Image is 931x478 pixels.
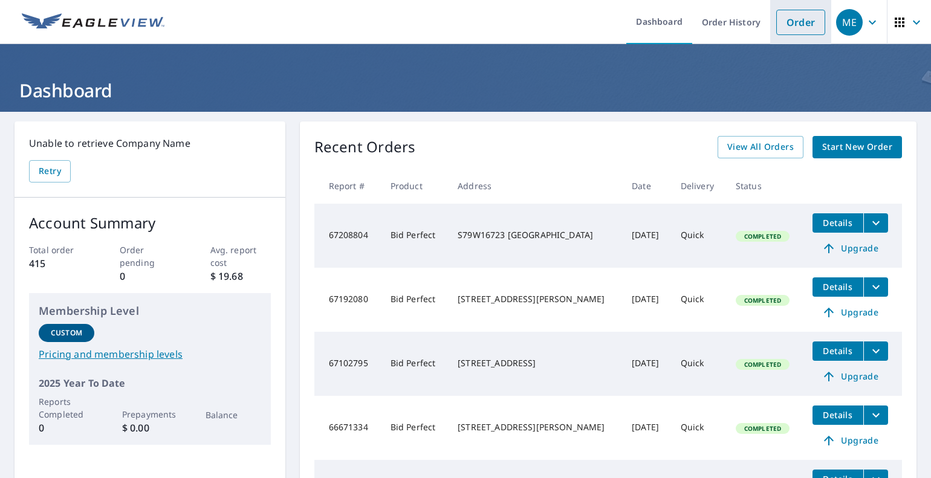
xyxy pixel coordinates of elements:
[39,303,261,319] p: Membership Level
[29,136,271,150] p: Unable to retrieve Company Name
[29,244,89,256] p: Total order
[314,136,416,158] p: Recent Orders
[458,293,612,305] div: [STREET_ADDRESS][PERSON_NAME]
[120,244,180,269] p: Order pending
[622,268,670,332] td: [DATE]
[314,268,381,332] td: 67192080
[622,332,670,396] td: [DATE]
[314,204,381,268] td: 67208804
[813,277,863,297] button: detailsBtn-67192080
[458,229,612,241] div: S79W16723 [GEOGRAPHIC_DATA]
[210,269,271,283] p: $ 19.68
[776,10,825,35] a: Order
[813,405,863,425] button: detailsBtn-66671334
[458,421,612,433] div: [STREET_ADDRESS][PERSON_NAME]
[622,396,670,460] td: [DATE]
[671,268,726,332] td: Quick
[622,168,670,204] th: Date
[863,341,888,361] button: filesDropdownBtn-67102795
[39,395,94,421] p: Reports Completed
[51,328,82,338] p: Custom
[120,269,180,283] p: 0
[671,332,726,396] td: Quick
[671,168,726,204] th: Delivery
[39,164,61,179] span: Retry
[863,213,888,233] button: filesDropdownBtn-67208804
[718,136,803,158] a: View All Orders
[820,345,856,357] span: Details
[820,281,856,292] span: Details
[122,421,178,435] p: $ 0.00
[737,232,788,241] span: Completed
[737,424,788,433] span: Completed
[822,140,892,155] span: Start New Order
[820,433,881,448] span: Upgrade
[458,357,612,369] div: [STREET_ADDRESS]
[381,268,449,332] td: Bid Perfect
[381,204,449,268] td: Bid Perfect
[29,212,271,234] p: Account Summary
[314,332,381,396] td: 67102795
[39,376,261,390] p: 2025 Year To Date
[381,396,449,460] td: Bid Perfect
[820,409,856,421] span: Details
[314,396,381,460] td: 66671334
[381,168,449,204] th: Product
[29,256,89,271] p: 415
[813,341,863,361] button: detailsBtn-67102795
[15,78,916,103] h1: Dashboard
[813,367,888,386] a: Upgrade
[836,9,863,36] div: ME
[122,408,178,421] p: Prepayments
[820,305,881,320] span: Upgrade
[22,13,164,31] img: EV Logo
[813,213,863,233] button: detailsBtn-67208804
[737,296,788,305] span: Completed
[381,332,449,396] td: Bid Perfect
[727,140,794,155] span: View All Orders
[671,204,726,268] td: Quick
[39,347,261,361] a: Pricing and membership levels
[671,396,726,460] td: Quick
[863,405,888,425] button: filesDropdownBtn-66671334
[726,168,803,204] th: Status
[820,217,856,228] span: Details
[210,244,271,269] p: Avg. report cost
[820,241,881,256] span: Upgrade
[863,277,888,297] button: filesDropdownBtn-67192080
[813,239,888,258] a: Upgrade
[737,360,788,369] span: Completed
[448,168,622,204] th: Address
[29,160,71,182] button: Retry
[813,136,902,158] a: Start New Order
[622,204,670,268] td: [DATE]
[813,431,888,450] a: Upgrade
[314,168,381,204] th: Report #
[820,369,881,384] span: Upgrade
[39,421,94,435] p: 0
[813,303,888,322] a: Upgrade
[206,409,261,421] p: Balance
